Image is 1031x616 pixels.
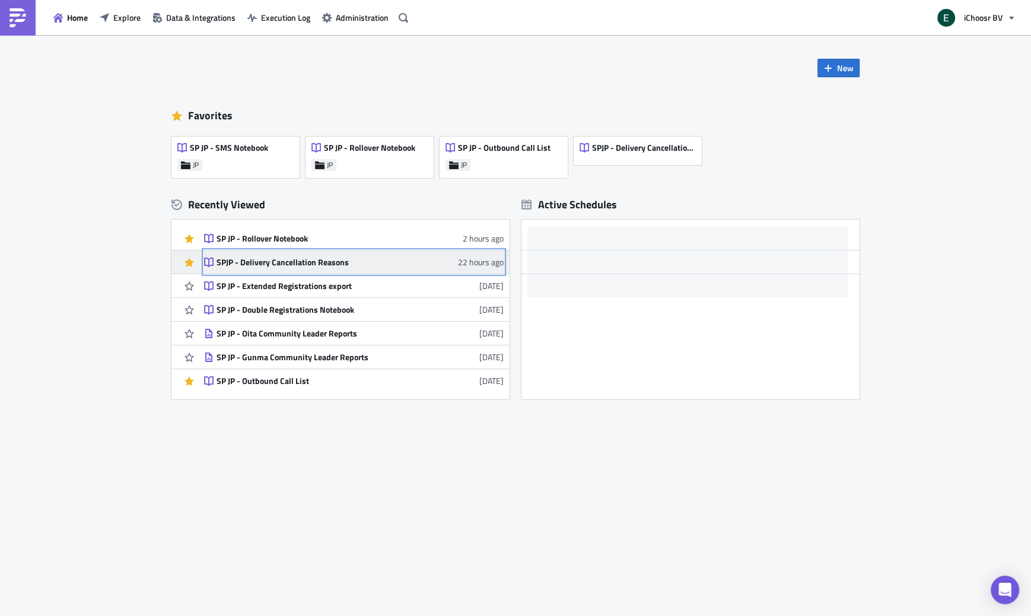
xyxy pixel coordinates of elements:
div: SPJP - Delivery Cancellation Reasons [217,257,424,268]
button: Explore [94,8,147,27]
a: SPJP - Delivery Cancellation Reasons [574,131,708,178]
span: iChoosr BV [964,11,1003,24]
a: SP JP - Outbound Call List[DATE] [204,369,504,392]
a: SP JP - Double Registrations Notebook[DATE] [204,298,504,321]
div: SP JP - Gunma Community Leader Reports [217,352,424,363]
a: SPJP - Delivery Cancellation Reasons22 hours ago [204,250,504,274]
span: Data & Integrations [166,11,236,24]
a: SP JP - Gunma Community Leader Reports[DATE] [204,345,504,369]
a: SP JP - SMS NotebookJP [171,131,306,178]
div: Recently Viewed [171,196,510,214]
div: SP JP - Extended Registrations export [217,281,424,291]
div: SP JP - Rollover Notebook [217,233,424,244]
a: SP JP - Oita Community Leader Reports[DATE] [204,322,504,345]
span: JP [193,160,199,170]
time: 2025-09-11T07:04:04Z [479,280,504,292]
span: Home [67,11,88,24]
button: Home [47,8,94,27]
time: 2025-09-08T12:00:08Z [479,303,504,316]
button: Execution Log [241,8,316,27]
span: Execution Log [261,11,310,24]
span: SP JP - Rollover Notebook [324,142,415,153]
a: SP JP - Rollover Notebook2 hours ago [204,227,504,250]
button: Administration [316,8,394,27]
button: iChoosr BV [930,5,1022,31]
img: PushMetrics [8,8,27,27]
div: Active Schedules [521,198,617,211]
img: Avatar [936,8,956,28]
div: SP JP - Double Registrations Notebook [217,304,424,315]
span: SP JP - SMS Notebook [190,142,268,153]
span: Explore [113,11,141,24]
span: New [837,62,854,74]
div: Favorites [171,107,860,125]
span: JP [461,160,467,170]
span: SP JP - Outbound Call List [458,142,550,153]
span: SPJP - Delivery Cancellation Reasons [592,142,695,153]
div: Open Intercom Messenger [991,576,1019,604]
time: 2025-09-04T12:56:04Z [479,327,504,339]
button: Data & Integrations [147,8,241,27]
span: JP [327,160,333,170]
a: SP JP - Outbound Call ListJP [440,131,574,178]
time: 2025-08-18T10:51:24Z [479,374,504,387]
time: 2025-09-12T07:31:16Z [463,232,504,245]
a: SP JP - Extended Registrations export[DATE] [204,274,504,297]
button: New [817,59,860,77]
span: Administration [336,11,389,24]
a: SP JP - Rollover NotebookJP [306,131,440,178]
time: 2025-09-11T11:33:59Z [458,256,504,268]
div: SP JP - Outbound Call List [217,376,424,386]
time: 2025-09-04T12:45:05Z [479,351,504,363]
div: SP JP - Oita Community Leader Reports [217,328,424,339]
